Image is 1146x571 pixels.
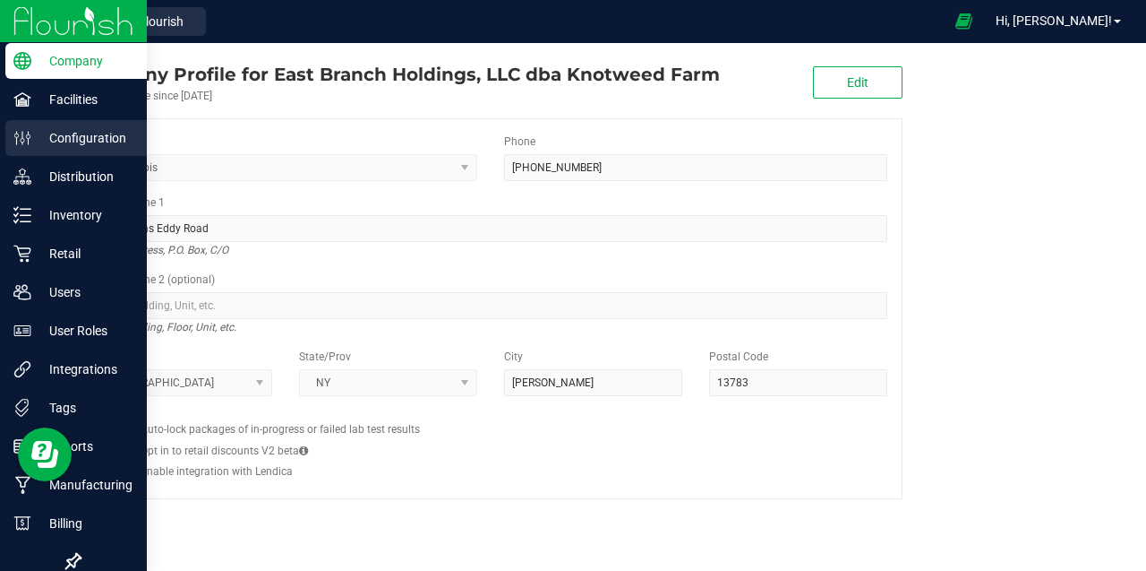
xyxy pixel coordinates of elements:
[31,359,139,380] p: Integrations
[13,283,31,301] inline-svg: Users
[13,206,31,224] inline-svg: Inventory
[141,421,420,437] label: Auto-lock packages of in-progress or failed lab test results
[709,369,887,396] input: Postal Code
[504,349,523,365] label: City
[31,127,139,149] p: Configuration
[13,91,31,108] inline-svg: Facilities
[31,50,139,72] p: Company
[13,360,31,378] inline-svg: Integrations
[79,61,720,88] div: East Branch Holdings, LLC dba Knotweed Farm
[31,436,139,457] p: Reports
[13,129,31,147] inline-svg: Configuration
[31,89,139,110] p: Facilities
[13,437,31,455] inline-svg: Reports
[18,428,72,481] iframe: Resource center
[79,88,720,104] div: Account active since [DATE]
[141,443,308,459] label: Opt in to retail discounts V2 beta
[13,52,31,70] inline-svg: Company
[94,239,228,261] i: Street address, P.O. Box, C/O
[847,75,868,90] span: Edit
[31,513,139,534] p: Billing
[94,316,236,338] i: Suite, Building, Floor, Unit, etc.
[504,134,535,150] label: Phone
[94,410,887,421] h2: Configs
[141,463,293,480] label: Enable integration with Lendica
[31,320,139,342] p: User Roles
[94,272,215,288] label: Address Line 2 (optional)
[94,215,887,242] input: Address
[944,4,984,39] span: Open Ecommerce Menu
[94,292,887,319] input: Suite, Building, Unit, etc.
[31,204,139,226] p: Inventory
[13,399,31,417] inline-svg: Tags
[13,168,31,186] inline-svg: Distribution
[31,281,139,303] p: Users
[13,322,31,340] inline-svg: User Roles
[31,243,139,264] p: Retail
[31,397,139,419] p: Tags
[13,515,31,532] inline-svg: Billing
[504,154,887,181] input: (123) 456-7890
[504,369,682,396] input: City
[13,476,31,494] inline-svg: Manufacturing
[31,474,139,496] p: Manufacturing
[31,166,139,187] p: Distribution
[813,66,902,99] button: Edit
[709,349,768,365] label: Postal Code
[996,13,1112,28] span: Hi, [PERSON_NAME]!
[13,245,31,263] inline-svg: Retail
[299,349,351,365] label: State/Prov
